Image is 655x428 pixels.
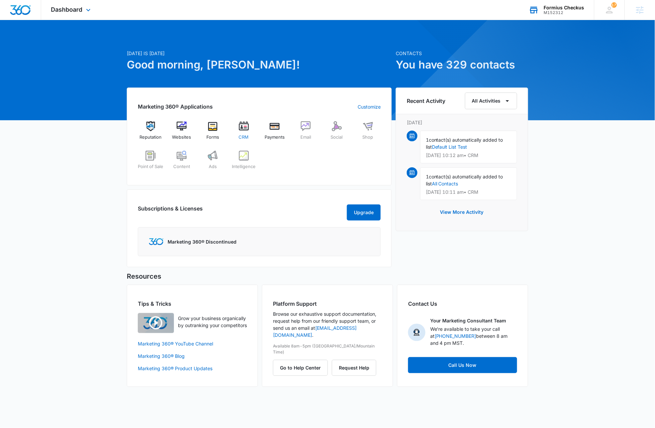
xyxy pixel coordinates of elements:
a: [PHONE_NUMBER] [435,333,476,339]
img: Quick Overview Video [138,313,174,333]
span: Payments [265,134,285,141]
a: Marketing 360® Product Updates [138,365,247,372]
h2: Subscriptions & Licenses [138,204,203,218]
span: Ads [209,163,217,170]
h1: Good morning, [PERSON_NAME]! [127,57,392,73]
a: Call Us Now [408,357,517,373]
h2: Marketing 360® Applications [138,103,213,111]
p: [DATE] [407,119,517,126]
a: CRM [231,121,257,145]
a: Ads [200,151,226,175]
span: Forms [206,134,219,141]
a: Customize [358,103,381,110]
span: Point of Sale [138,163,163,170]
p: Available 8am-5pm ([GEOGRAPHIC_DATA]/Mountain Time) [273,343,382,355]
h5: Resources [127,271,528,281]
span: Dashboard [51,6,83,13]
img: Marketing 360 Logo [149,238,164,245]
a: Marketing 360® Blog [138,352,247,360]
span: Intelligence [232,163,256,170]
img: Your Marketing Consultant Team [408,324,426,341]
p: [DATE] 10:11 am • CRM [426,190,511,194]
h2: Tips & Tricks [138,300,247,308]
span: Email [300,134,311,141]
a: Forms [200,121,226,145]
a: Marketing 360® YouTube Channel [138,340,247,347]
button: Upgrade [347,204,381,221]
a: Websites [169,121,195,145]
span: contact(s) automatically added to list [426,137,503,150]
h1: You have 329 contacts [396,57,528,73]
a: All Contacts [432,181,458,186]
button: View More Activity [434,204,490,220]
p: Browse our exhaustive support documentation, request help from our friendly support team, or send... [273,310,382,338]
p: Marketing 360® Discontinued [168,238,237,245]
button: Request Help [332,360,376,376]
span: Content [173,163,190,170]
p: Contacts [396,50,528,57]
p: Grow your business organically by outranking your competitors [178,315,247,329]
a: Social [324,121,350,145]
p: [DATE] 10:12 am • CRM [426,153,511,158]
span: Shop [363,134,373,141]
a: Go to Help Center [273,365,332,371]
span: contact(s) automatically added to list [426,174,503,186]
div: account id [544,10,584,15]
a: Intelligence [231,151,257,175]
h6: Recent Activity [407,97,446,105]
a: Shop [355,121,381,145]
div: notifications count [612,2,617,8]
a: Point of Sale [138,151,164,175]
p: We're available to take your call at between 8 am and 4 pm MST. [430,325,517,346]
a: Reputation [138,121,164,145]
button: Go to Help Center [273,360,328,376]
p: Your Marketing Consultant Team [430,317,506,324]
span: Social [331,134,343,141]
div: account name [544,5,584,10]
span: 1 [426,137,429,143]
p: [DATE] is [DATE] [127,50,392,57]
span: CRM [239,134,249,141]
a: Payments [262,121,288,145]
span: 17 [612,2,617,8]
a: Request Help [332,365,376,371]
a: Default List Test [432,144,467,150]
span: Websites [172,134,191,141]
span: Reputation [139,134,162,141]
a: Content [169,151,195,175]
h2: Contact Us [408,300,517,308]
button: All Activities [465,93,517,109]
span: 1 [426,174,429,179]
h2: Platform Support [273,300,382,308]
a: Email [293,121,319,145]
